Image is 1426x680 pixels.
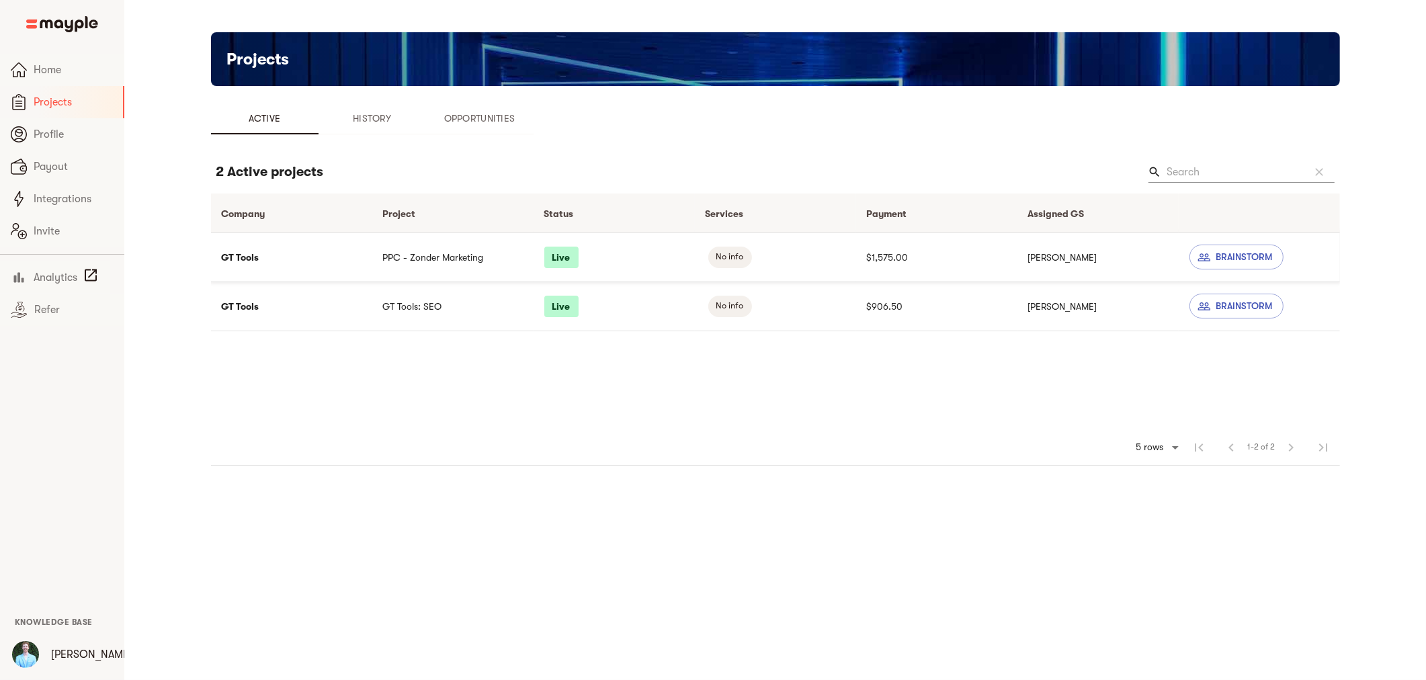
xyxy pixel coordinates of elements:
[383,206,433,222] span: Project
[211,282,372,331] td: GT Tools
[227,48,290,70] h5: Projects
[1359,615,1426,680] iframe: Chat Widget
[219,110,310,126] span: Active
[34,223,114,239] span: Invite
[211,232,372,282] td: GT Tools
[15,618,93,627] span: Knowledge Base
[1128,437,1183,458] div: 5 rows
[856,232,1017,282] td: $1,575.00
[34,94,112,110] span: Projects
[222,206,265,222] div: Company
[1017,282,1179,331] td: [PERSON_NAME]
[434,110,526,126] span: Opportunities
[706,206,744,222] div: Services
[26,16,98,32] img: Main logo
[867,206,907,222] div: Payment
[327,110,418,126] span: History
[1200,249,1273,265] span: Brainstorm
[383,206,416,222] div: Project
[1028,206,1085,222] div: Assigned GS
[34,269,77,286] span: Analytics
[1248,441,1275,454] span: 1-2 of 2
[34,62,114,78] span: Home
[372,282,534,331] td: GT Tools: SEO
[1200,298,1273,314] span: Brainstorm
[708,300,752,312] span: No info
[1028,206,1102,222] span: Assigned GS
[706,206,761,222] span: Services
[1183,431,1216,464] span: First Page
[1275,431,1308,464] span: Next Page
[1189,294,1284,318] button: Brainstorm
[544,247,579,268] p: Live
[1017,232,1179,282] td: [PERSON_NAME]
[372,232,534,282] td: PPC - Zonder Marketing
[544,206,591,222] span: Status
[51,646,132,663] p: [PERSON_NAME]
[222,206,283,222] span: Company
[708,251,752,263] span: No info
[544,206,574,222] div: Status
[1148,165,1162,179] span: Search
[34,126,114,142] span: Profile
[34,159,114,175] span: Payout
[216,161,324,183] h6: 2 Active projects
[867,206,925,222] span: Payment
[34,191,114,207] span: Integrations
[34,302,114,318] span: Refer
[1167,161,1300,183] input: Search
[1189,245,1284,269] button: Brainstorm
[856,282,1017,331] td: $906.50
[1308,431,1340,464] span: Last Page
[12,641,39,668] img: OhkX6i7yTiKNR48D63oJ
[15,616,93,627] a: Knowledge Base
[4,633,47,676] button: User Menu
[1216,431,1248,464] span: Previous Page
[544,296,579,317] p: Live
[1133,441,1167,453] div: 5 rows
